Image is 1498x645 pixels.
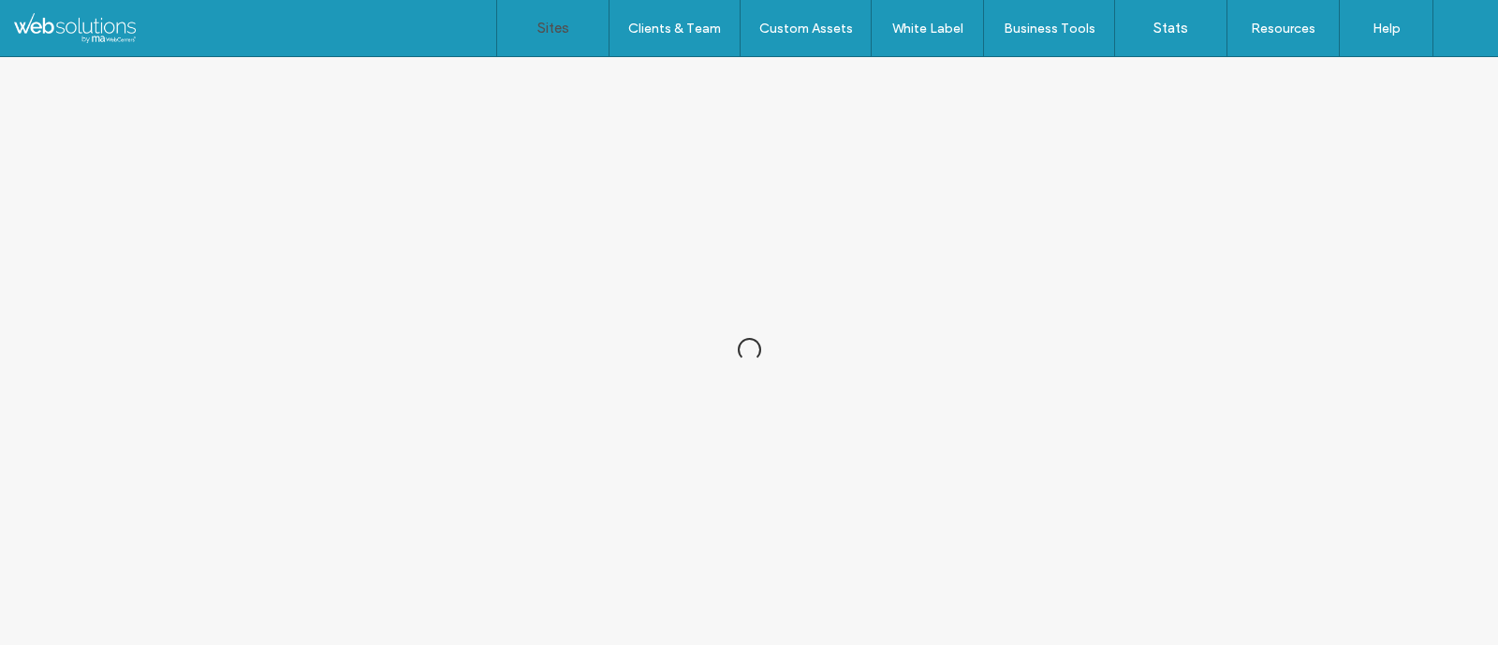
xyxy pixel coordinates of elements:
[1153,20,1188,37] label: Stats
[759,21,853,37] label: Custom Assets
[537,20,569,37] label: Sites
[1004,21,1095,37] label: Business Tools
[892,21,963,37] label: White Label
[1373,21,1401,37] label: Help
[628,21,721,37] label: Clients & Team
[1251,21,1315,37] label: Resources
